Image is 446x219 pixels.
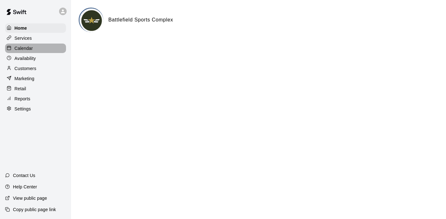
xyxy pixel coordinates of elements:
a: Retail [5,84,66,93]
p: Contact Us [13,172,35,179]
a: Reports [5,94,66,104]
a: Home [5,23,66,33]
p: Copy public page link [13,206,56,213]
a: Settings [5,104,66,114]
a: Calendar [5,44,66,53]
p: Home [15,25,27,31]
a: Marketing [5,74,66,83]
p: Settings [15,106,31,112]
p: Help Center [13,184,37,190]
p: Customers [15,65,36,72]
h6: Battlefield Sports Complex [108,16,173,24]
img: Battlefield Sports Complex logo [80,9,103,32]
p: Calendar [15,45,33,51]
p: Retail [15,86,26,92]
p: Services [15,35,32,41]
p: View public page [13,195,47,201]
p: Availability [15,55,36,62]
a: Availability [5,54,66,63]
a: Customers [5,64,66,73]
p: Reports [15,96,30,102]
a: Services [5,33,66,43]
p: Marketing [15,75,34,82]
